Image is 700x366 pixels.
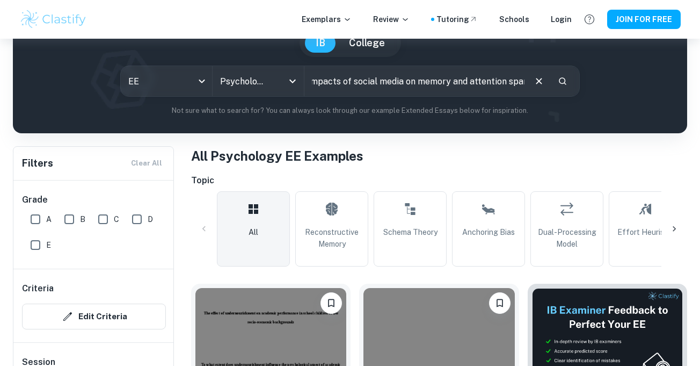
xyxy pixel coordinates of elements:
button: Please log in to bookmark exemplars [489,292,511,314]
span: Reconstructive Memory [300,226,363,250]
a: Schools [499,13,529,25]
button: Search [553,72,572,90]
span: Effort Heuristic [617,226,673,238]
span: C [114,213,119,225]
span: Schema Theory [383,226,437,238]
span: D [148,213,153,225]
button: College [338,33,396,53]
span: E [46,239,51,251]
button: Open [285,74,300,89]
h6: Criteria [22,282,54,295]
button: IB [305,33,336,53]
button: JOIN FOR FREE [607,10,681,29]
span: B [80,213,85,225]
h1: All Psychology EE Examples [191,146,687,166]
input: E.g. cognitive development theories, abnormal psychology case studies, social psychology experime... [304,66,525,96]
span: Anchoring Bias [462,226,515,238]
h6: Grade [22,193,166,206]
span: All [249,226,258,238]
span: Dual-Processing Model [535,226,599,250]
span: A [46,213,52,225]
div: EE [121,66,212,96]
button: Help and Feedback [580,10,599,28]
button: Clear [529,71,549,91]
button: Edit Criteria [22,304,166,329]
img: Clastify logo [19,9,87,30]
p: Not sure what to search for? You can always look through our example Extended Essays below for in... [21,105,679,116]
a: Tutoring [436,13,478,25]
a: Login [551,13,572,25]
h6: Topic [191,174,687,187]
button: Please log in to bookmark exemplars [320,292,342,314]
p: Review [373,13,410,25]
h6: Filters [22,156,53,171]
p: Exemplars [302,13,352,25]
